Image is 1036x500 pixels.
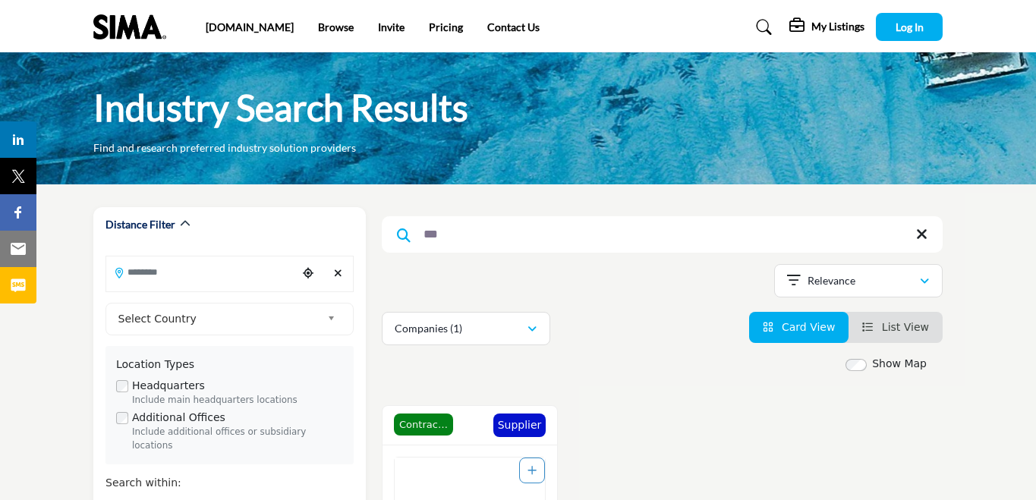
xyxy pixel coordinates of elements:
[93,140,356,156] p: Find and research preferred industry solution providers
[116,357,343,373] div: Location Types
[763,321,836,333] a: View Card
[395,321,462,336] p: Companies (1)
[527,464,537,476] a: Add To List
[896,20,924,33] span: Log In
[882,321,929,333] span: List View
[93,84,468,131] h1: Industry Search Results
[105,475,354,491] div: Search within:
[105,217,175,232] h2: Distance Filter
[206,20,294,33] a: [DOMAIN_NAME]
[93,14,174,39] img: Site Logo
[487,20,540,33] a: Contact Us
[118,310,322,328] span: Select Country
[862,321,929,333] a: View List
[106,257,298,287] input: Search Location
[789,18,864,36] div: My Listings
[298,257,320,290] div: Choose your current location
[382,216,943,253] input: Search Keyword
[808,273,855,288] p: Relevance
[132,426,343,453] div: Include additional offices or subsidiary locations
[394,414,453,436] span: Contractor
[318,20,354,33] a: Browse
[749,312,849,343] li: Card View
[382,312,550,345] button: Companies (1)
[429,20,463,33] a: Pricing
[498,417,542,433] p: Supplier
[132,410,225,426] label: Additional Offices
[132,378,205,394] label: Headquarters
[132,394,343,407] div: Include main headquarters locations
[811,20,864,33] h5: My Listings
[378,20,405,33] a: Invite
[782,321,835,333] span: Card View
[849,312,943,343] li: List View
[742,15,782,39] a: Search
[327,257,349,290] div: Clear search location
[876,13,943,41] button: Log In
[774,264,943,297] button: Relevance
[872,356,927,372] label: Show Map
